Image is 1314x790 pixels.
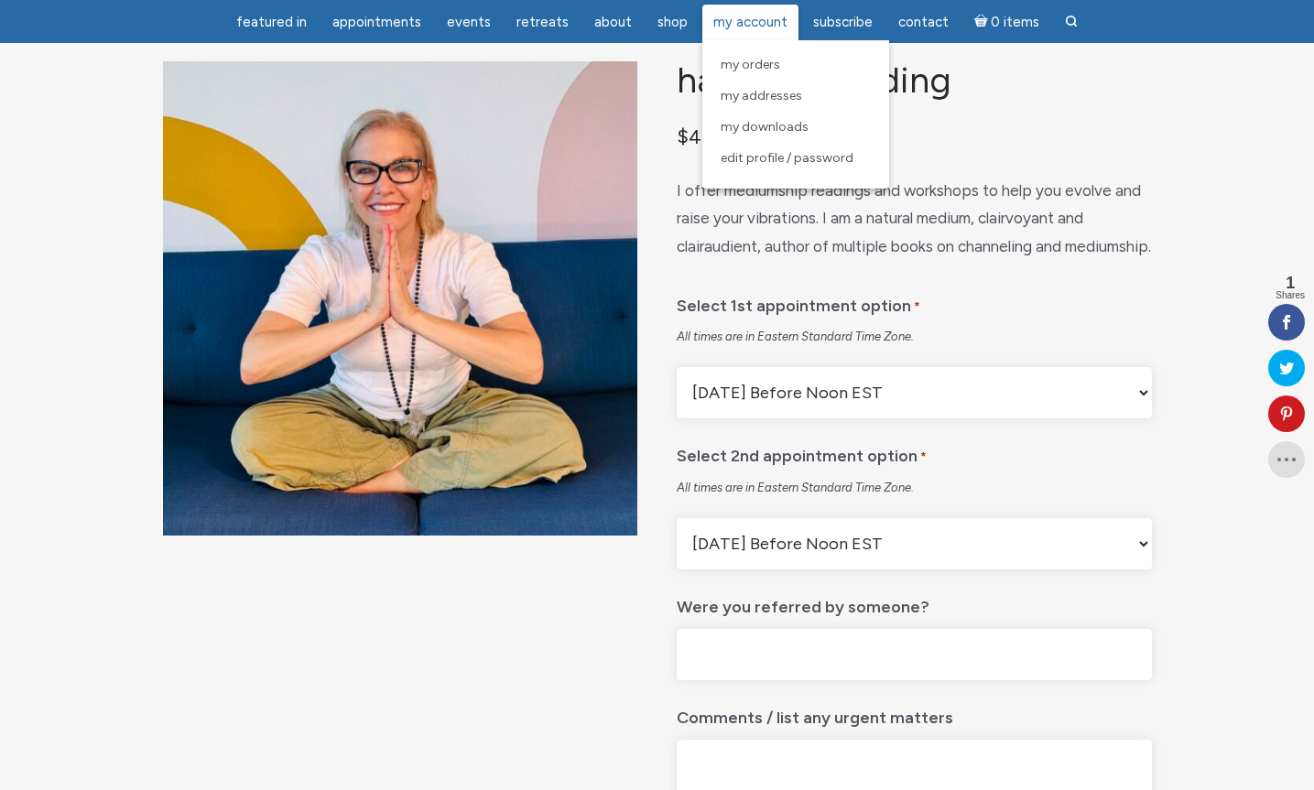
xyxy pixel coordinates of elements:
[163,61,637,536] img: Half Hour Reading
[516,14,569,30] span: Retreats
[721,57,780,72] span: My Orders
[677,61,1151,101] h1: Half Hour Reading
[991,16,1039,29] span: 0 items
[677,283,920,322] label: Select 1st appointment option
[657,14,688,30] span: Shop
[802,5,884,40] a: Subscribe
[677,480,1151,496] div: All times are in Eastern Standard Time Zone.
[711,143,880,174] a: Edit Profile / Password
[436,5,502,40] a: Events
[583,5,643,40] a: About
[594,14,632,30] span: About
[1276,275,1305,291] span: 1
[332,14,421,30] span: Appointments
[711,49,880,81] a: My Orders
[713,14,787,30] span: My Account
[677,433,927,472] label: Select 2nd appointment option
[887,5,960,40] a: Contact
[447,14,491,30] span: Events
[677,124,755,148] bdi: 450.00
[711,112,880,143] a: My Downloads
[321,5,432,40] a: Appointments
[677,695,953,732] label: Comments / list any urgent matters
[963,3,1051,40] a: Cart0 items
[646,5,699,40] a: Shop
[677,329,1151,345] div: All times are in Eastern Standard Time Zone.
[505,5,580,40] a: Retreats
[721,88,802,103] span: My Addresses
[711,81,880,112] a: My Addresses
[974,14,992,30] i: Cart
[721,150,853,166] span: Edit Profile / Password
[677,124,689,148] span: $
[677,584,929,622] label: Were you referred by someone?
[677,177,1151,261] p: I offer mediumship readings and workshops to help you evolve and raise your vibrations. I am a na...
[702,5,798,40] a: My Account
[898,14,949,30] span: Contact
[813,14,873,30] span: Subscribe
[236,14,307,30] span: featured in
[225,5,318,40] a: featured in
[721,119,809,135] span: My Downloads
[1276,291,1305,300] span: Shares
